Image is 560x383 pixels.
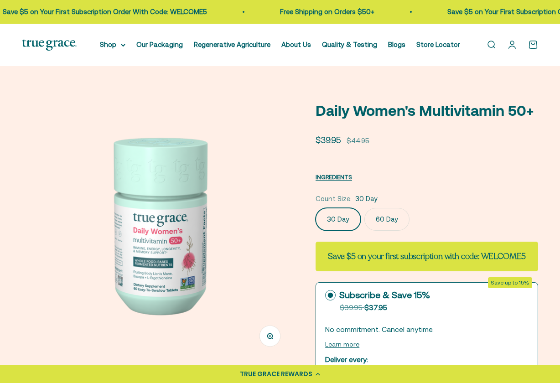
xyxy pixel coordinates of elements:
[240,369,312,379] div: TRUE GRACE REWARDS
[280,8,374,16] a: Free Shipping on Orders $50+
[355,193,378,204] span: 30 Day
[328,251,526,262] strong: Save $5 on your first subscription with code: WELCOME5
[322,41,377,48] a: Quality & Testing
[316,99,538,122] p: Daily Women's Multivitamin 50+
[416,41,460,48] a: Store Locator
[281,41,311,48] a: About Us
[22,88,294,360] img: Daily Multivitamin for Energy, Longevity, Heart Health, & Memory Support* L-ergothioneine to supp...
[100,39,125,50] summary: Shop
[3,6,207,17] p: Save $5 on Your First Subscription Order With Code: WELCOME5
[316,171,352,182] button: INGREDIENTS
[316,193,352,204] legend: Count Size:
[316,133,341,147] sale-price: $39.95
[316,174,352,181] span: INGREDIENTS
[194,41,270,48] a: Regenerative Agriculture
[136,41,183,48] a: Our Packaging
[347,135,369,146] compare-at-price: $44.95
[388,41,405,48] a: Blogs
